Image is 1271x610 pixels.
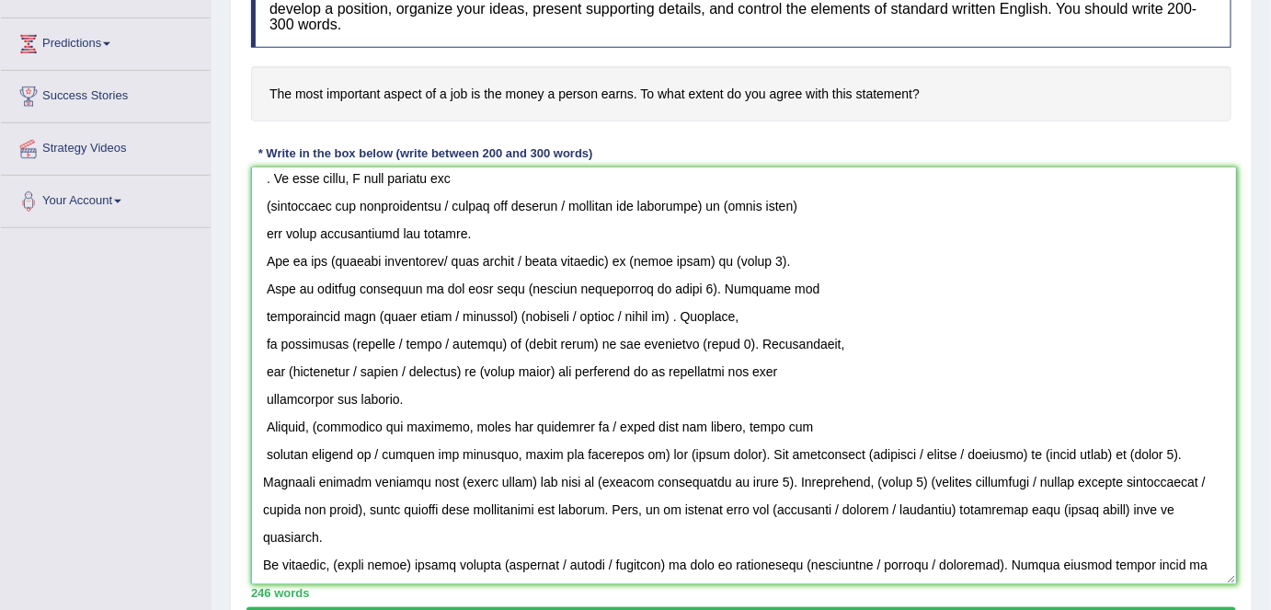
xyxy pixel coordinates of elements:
div: * Write in the box below (write between 200 and 300 words) [251,144,600,162]
a: Strategy Videos [1,123,211,169]
h4: The most important aspect of a job is the money a person earns. To what extent do you agree with ... [251,66,1231,122]
a: Predictions [1,18,211,64]
a: Success Stories [1,71,211,117]
a: Your Account [1,176,211,222]
div: 246 words [251,584,1231,602]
